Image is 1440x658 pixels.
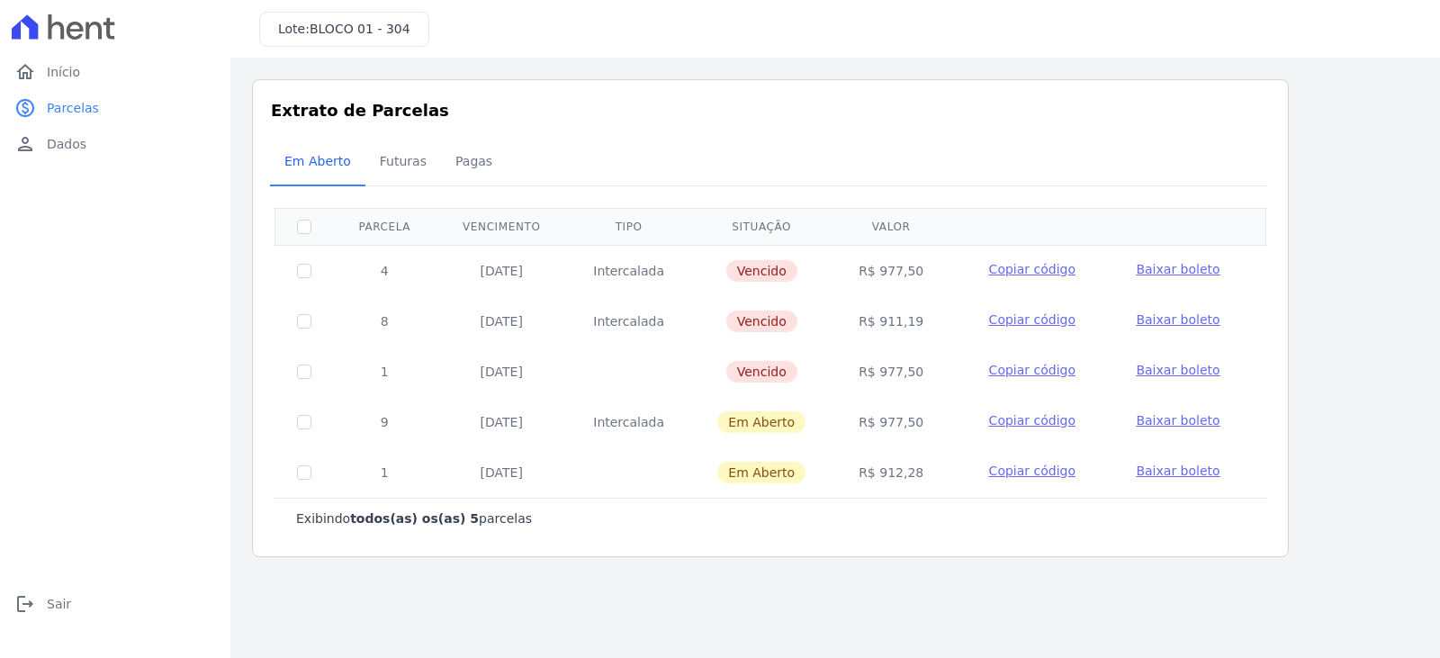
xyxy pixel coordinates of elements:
a: Baixar boleto [1136,462,1219,480]
th: Situação [690,208,832,245]
td: R$ 977,50 [832,347,949,397]
span: Vencido [726,361,797,383]
td: Intercalada [567,296,690,347]
i: person [14,133,36,155]
i: home [14,61,36,83]
a: personDados [7,126,223,162]
button: Copiar código [971,462,1093,480]
span: Baixar boleto [1136,413,1219,428]
a: Em Aberto [270,140,365,186]
i: logout [14,593,36,615]
button: Copiar código [971,361,1093,379]
span: Em Aberto [717,462,805,483]
span: Copiar código [989,312,1075,327]
td: 4 [333,245,436,296]
td: Intercalada [567,245,690,296]
span: Em Aberto [717,411,805,433]
td: 8 [333,296,436,347]
span: Baixar boleto [1136,363,1219,377]
a: logoutSair [7,586,223,622]
a: Pagas [441,140,507,186]
td: Intercalada [567,397,690,447]
td: R$ 977,50 [832,397,949,447]
span: Baixar boleto [1136,262,1219,276]
a: paidParcelas [7,90,223,126]
td: R$ 911,19 [832,296,949,347]
span: Dados [47,135,86,153]
h3: Lote: [278,20,410,39]
i: paid [14,97,36,119]
td: 1 [333,447,436,498]
button: Copiar código [971,311,1093,329]
span: Vencido [726,260,797,282]
td: [DATE] [436,447,568,498]
a: Baixar boleto [1136,411,1219,429]
span: Baixar boleto [1136,464,1219,478]
span: Em Aberto [274,143,362,179]
span: Copiar código [989,262,1075,276]
b: todos(as) os(as) 5 [350,511,479,526]
th: Valor [832,208,949,245]
span: Parcelas [47,99,99,117]
h3: Extrato de Parcelas [271,98,1270,122]
button: Copiar código [971,411,1093,429]
td: [DATE] [436,296,568,347]
span: Copiar código [989,413,1075,428]
td: [DATE] [436,347,568,397]
span: Baixar boleto [1136,312,1219,327]
button: Copiar código [971,260,1093,278]
a: Futuras [365,140,441,186]
td: 1 [333,347,436,397]
th: Vencimento [436,208,568,245]
span: BLOCO 01 - 304 [310,22,410,36]
a: Baixar boleto [1136,260,1219,278]
td: 9 [333,397,436,447]
a: homeInício [7,54,223,90]
span: Copiar código [989,363,1075,377]
p: Exibindo parcelas [296,509,532,527]
span: Copiar código [989,464,1075,478]
span: Início [47,63,80,81]
a: Baixar boleto [1136,361,1219,379]
span: Sair [47,595,71,613]
td: R$ 912,28 [832,447,949,498]
td: [DATE] [436,397,568,447]
span: Vencido [726,311,797,332]
th: Parcela [333,208,436,245]
td: [DATE] [436,245,568,296]
span: Pagas [445,143,503,179]
th: Tipo [567,208,690,245]
td: R$ 977,50 [832,245,949,296]
a: Baixar boleto [1136,311,1219,329]
span: Futuras [369,143,437,179]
